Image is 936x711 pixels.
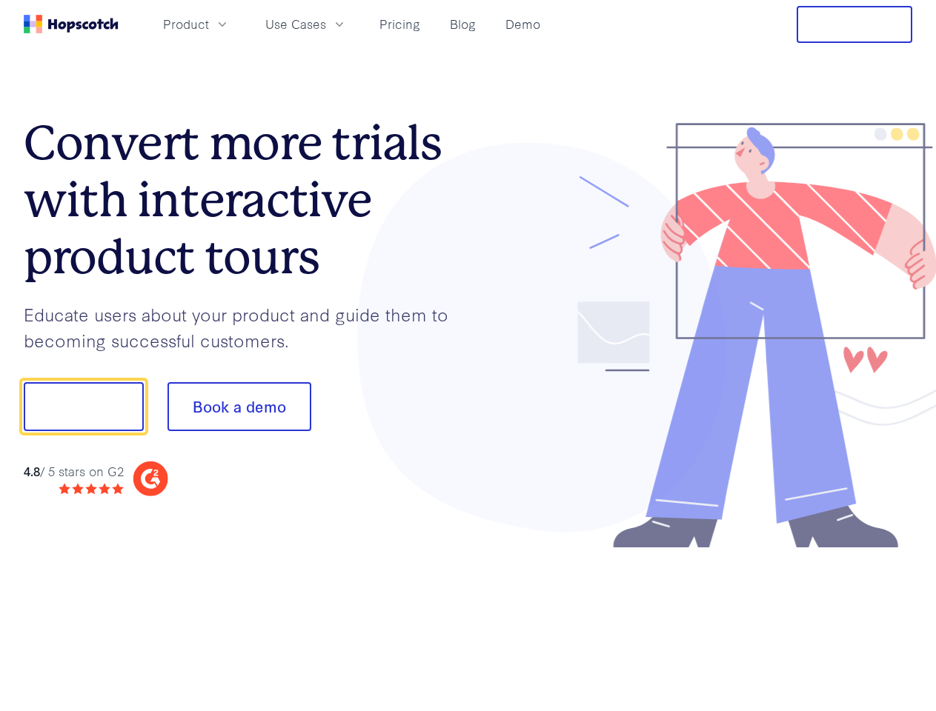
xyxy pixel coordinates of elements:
[444,12,482,36] a: Blog
[154,12,239,36] button: Product
[163,15,209,33] span: Product
[24,382,144,431] button: Show me!
[24,15,119,33] a: Home
[499,12,546,36] a: Demo
[256,12,356,36] button: Use Cases
[24,115,468,285] h1: Convert more trials with interactive product tours
[167,382,311,431] button: Book a demo
[24,462,124,481] div: / 5 stars on G2
[797,6,912,43] button: Free Trial
[374,12,426,36] a: Pricing
[24,301,468,353] p: Educate users about your product and guide them to becoming successful customers.
[265,15,326,33] span: Use Cases
[24,462,40,479] strong: 4.8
